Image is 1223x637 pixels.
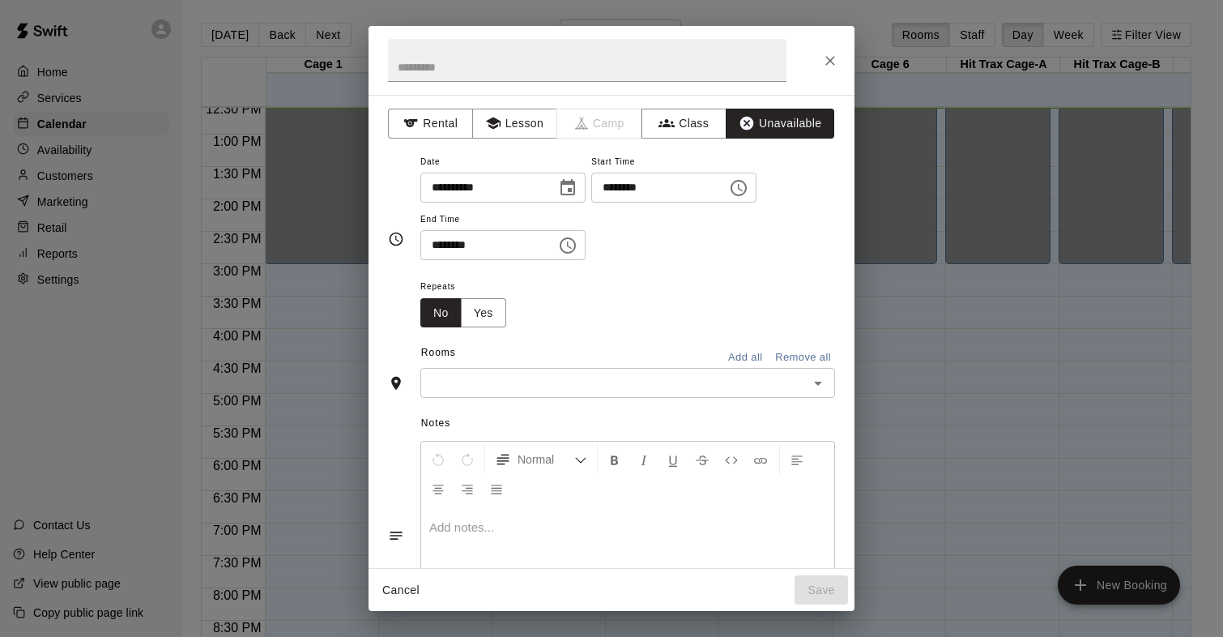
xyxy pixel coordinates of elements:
button: Format Bold [601,445,629,474]
button: Format Italics [630,445,658,474]
button: Left Align [783,445,811,474]
span: Start Time [591,152,756,173]
button: Choose time, selected time is 12:30 PM [552,229,584,262]
button: Rental [388,109,473,139]
button: Insert Link [747,445,774,474]
span: Camps can only be created in the Services page [557,109,642,139]
button: Formatting Options [488,445,594,474]
button: Cancel [375,575,427,605]
span: End Time [420,209,586,231]
button: Yes [461,298,506,328]
span: Repeats [420,276,519,298]
svg: Timing [388,231,404,247]
span: Rooms [421,347,456,358]
button: Redo [454,445,481,474]
button: Unavailable [726,109,834,139]
button: Remove all [771,345,835,370]
span: Notes [421,411,835,437]
button: Undo [424,445,452,474]
button: Close [816,46,845,75]
div: outlined button group [420,298,506,328]
svg: Rooms [388,375,404,391]
button: Justify Align [483,474,510,503]
button: Center Align [424,474,452,503]
button: Add all [719,345,771,370]
button: Insert Code [718,445,745,474]
button: Choose date, selected date is Oct 14, 2025 [552,172,584,204]
button: No [420,298,462,328]
svg: Notes [388,528,404,544]
button: Choose time, selected time is 12:00 PM [722,172,755,204]
span: Normal [518,451,574,468]
button: Class [641,109,727,139]
button: Open [807,372,829,395]
button: Format Strikethrough [688,445,716,474]
button: Right Align [454,474,481,503]
span: Date [420,152,586,173]
button: Lesson [472,109,557,139]
button: Format Underline [659,445,687,474]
